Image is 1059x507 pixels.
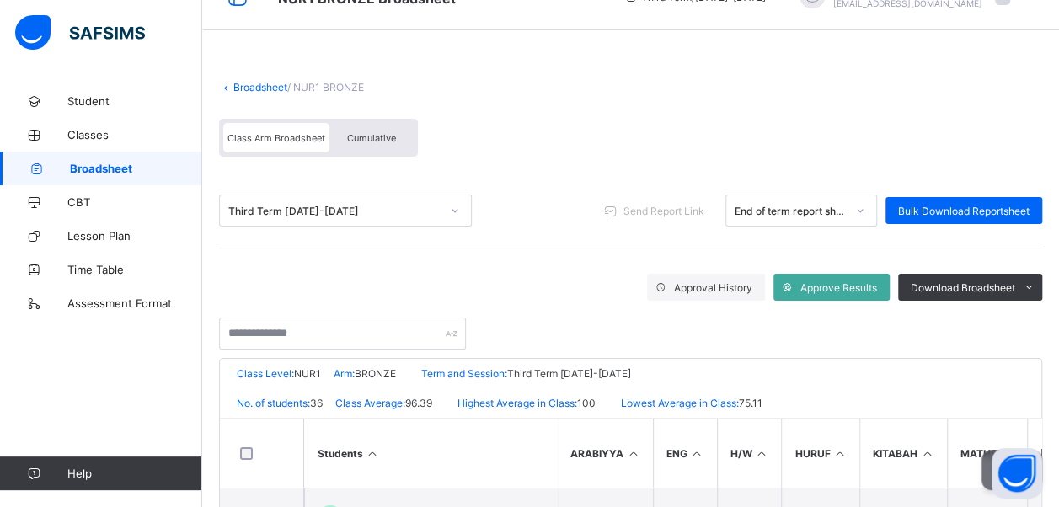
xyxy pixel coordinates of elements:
span: Help [67,467,201,480]
img: safsims [15,15,145,51]
th: ENG [653,419,717,488]
span: BRONZE [355,367,396,380]
i: Sort in Ascending Order [690,447,704,460]
span: / NUR1 BRONZE [287,81,364,93]
span: Class Arm Broadsheet [227,132,325,144]
span: 75.11 [739,397,762,409]
span: Assessment Format [67,296,202,310]
th: KITABAH [859,419,947,488]
span: No. of students: [237,397,310,409]
span: 36 [310,397,323,409]
i: Sort in Ascending Order [832,447,847,460]
span: Cumulative [347,132,396,144]
span: Time Table [67,263,202,276]
th: HURUF [781,419,859,488]
span: 100 [577,397,596,409]
span: Third Term [DATE]-[DATE] [507,367,631,380]
span: Approval History [674,281,752,294]
span: NUR1 [294,367,321,380]
span: Class Average: [335,397,405,409]
button: Open asap [992,448,1042,499]
span: 96.39 [405,397,432,409]
i: Sort Ascending [366,447,380,460]
span: Send Report Link [623,205,704,217]
span: Download Broadsheet [911,281,1015,294]
a: Broadsheet [233,81,287,93]
span: Lowest Average in Class: [621,397,739,409]
i: Sort in Ascending Order [755,447,769,460]
span: Highest Average in Class: [457,397,577,409]
span: Class Level: [237,367,294,380]
th: H/W [717,419,782,488]
i: Sort in Ascending Order [626,447,640,460]
span: Bulk Download Reportsheet [898,205,1030,217]
div: End of term report sheet [735,205,846,217]
span: Lesson Plan [67,229,202,243]
th: Students [304,419,557,488]
span: Broadsheet [70,162,202,175]
th: ARABIYYA [557,419,653,488]
span: Classes [67,128,202,141]
i: Sort in Ascending Order [920,447,934,460]
span: CBT [67,195,202,209]
span: Approve Results [800,281,877,294]
i: Sort in Ascending Order [1000,447,1014,460]
th: MATHS [947,419,1027,488]
span: Term and Session: [421,367,507,380]
div: Third Term [DATE]-[DATE] [228,205,441,217]
span: Student [67,94,202,108]
span: Arm: [334,367,355,380]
